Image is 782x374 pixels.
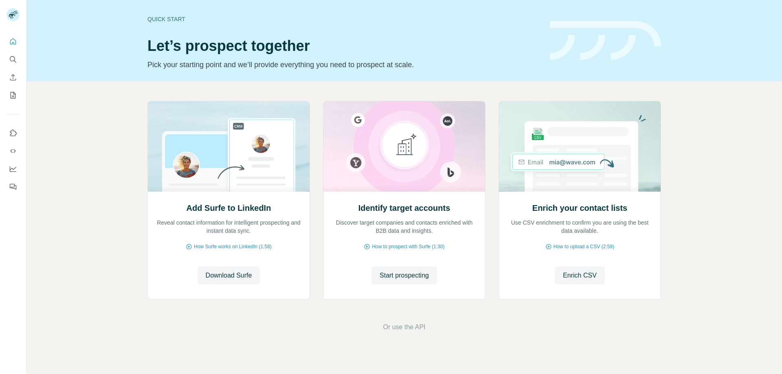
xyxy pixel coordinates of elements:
[7,126,20,140] button: Use Surfe on LinkedIn
[194,243,272,250] span: How Surfe works on LinkedIn (1:58)
[550,21,661,61] img: banner
[499,101,661,192] img: Enrich your contact lists
[383,322,425,332] button: Or use the API
[358,202,450,214] h2: Identify target accounts
[532,202,627,214] h2: Enrich your contact lists
[332,219,477,235] p: Discover target companies and contacts enriched with B2B data and insights.
[147,15,540,23] div: Quick start
[380,271,429,280] span: Start prospecting
[7,70,20,85] button: Enrich CSV
[7,162,20,176] button: Dashboard
[7,144,20,158] button: Use Surfe API
[7,179,20,194] button: Feedback
[372,243,444,250] span: How to prospect with Surfe (1:30)
[555,267,605,284] button: Enrich CSV
[147,38,540,54] h1: Let’s prospect together
[323,101,485,192] img: Identify target accounts
[371,267,437,284] button: Start prospecting
[554,243,614,250] span: How to upload a CSV (2:59)
[206,271,252,280] span: Download Surfe
[7,52,20,67] button: Search
[563,271,597,280] span: Enrich CSV
[7,34,20,49] button: Quick start
[507,219,652,235] p: Use CSV enrichment to confirm you are using the best data available.
[147,59,540,70] p: Pick your starting point and we’ll provide everything you need to prospect at scale.
[7,88,20,103] button: My lists
[198,267,260,284] button: Download Surfe
[147,101,310,192] img: Add Surfe to LinkedIn
[156,219,301,235] p: Reveal contact information for intelligent prospecting and instant data sync.
[187,202,271,214] h2: Add Surfe to LinkedIn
